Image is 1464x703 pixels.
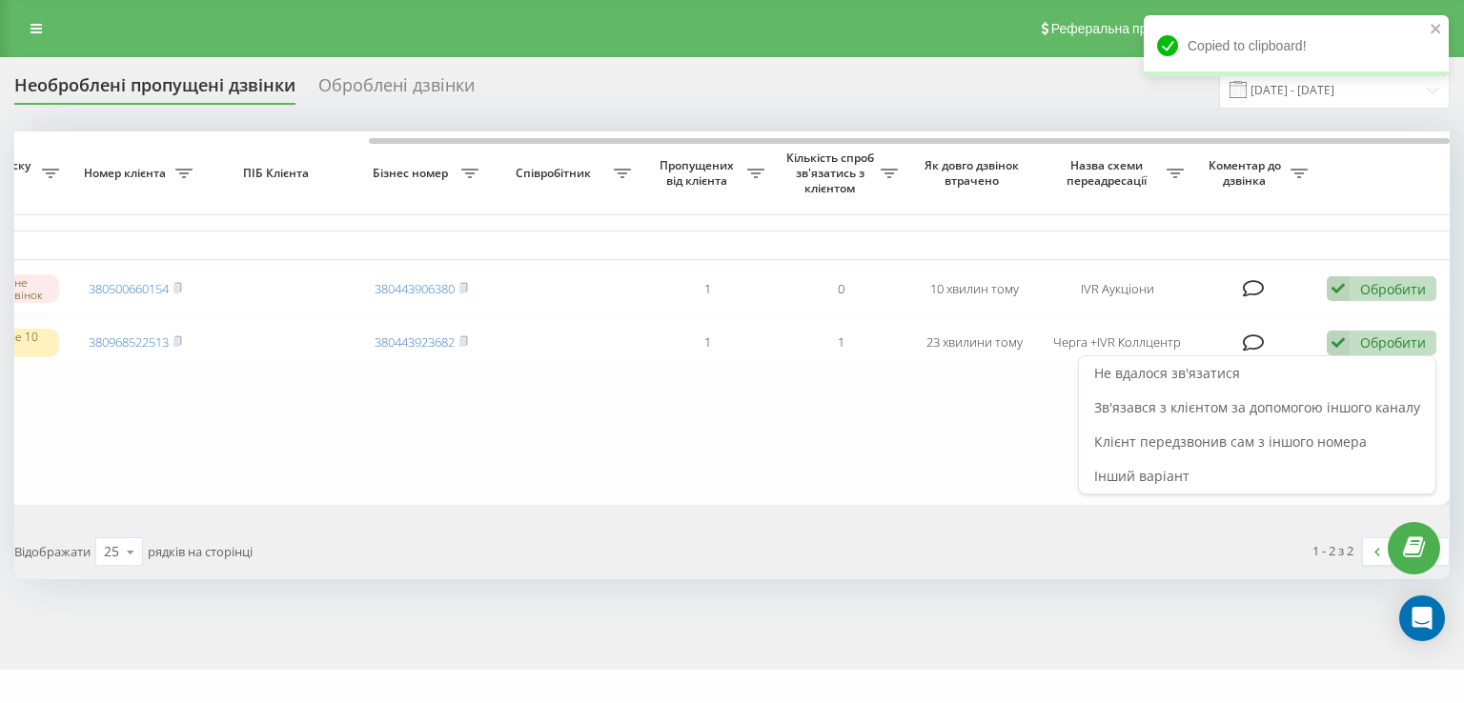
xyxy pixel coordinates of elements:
[1050,158,1167,188] span: Назва схеми переадресації
[1399,595,1445,641] div: Open Intercom Messenger
[1051,21,1191,36] span: Реферальна програма
[218,166,338,181] span: ПІБ Клієнта
[923,158,1026,188] span: Як довго дзвінок втрачено
[1360,280,1426,298] div: Обробити
[375,280,455,297] a: 380443906380
[364,166,461,181] span: Бізнес номер
[907,264,1041,314] td: 10 хвилин тому
[640,264,774,314] td: 1
[318,75,475,105] div: Оброблені дзвінки
[1094,467,1189,485] span: Інший варіант
[1430,21,1443,39] button: close
[1094,432,1367,451] span: Клієнт передзвонив сам з іншого номера
[498,166,614,181] span: Співробітник
[774,264,907,314] td: 0
[89,280,169,297] a: 380500660154
[907,317,1041,368] td: 23 хвилини тому
[1360,333,1426,351] div: Обробити
[1041,264,1193,314] td: IVR Аукціони
[104,542,119,561] div: 25
[1094,398,1420,416] span: Зв'язався з клієнтом за допомогою іншого каналу
[1144,15,1449,76] div: Copied to clipboard!
[14,543,91,560] span: Відображати
[1094,364,1240,382] span: Не вдалося зв'язатися
[650,158,747,188] span: Пропущених від клієнта
[1312,541,1353,560] div: 1 - 2 з 2
[1041,317,1193,368] td: Черга +IVR Коллцентр
[1203,158,1291,188] span: Коментар до дзвінка
[14,75,295,105] div: Необроблені пропущені дзвінки
[774,317,907,368] td: 1
[375,333,455,351] a: 380443923682
[78,166,175,181] span: Номер клієнта
[148,543,253,560] span: рядків на сторінці
[783,151,881,195] span: Кількість спроб зв'язатись з клієнтом
[640,317,774,368] td: 1
[89,333,169,351] a: 380968522513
